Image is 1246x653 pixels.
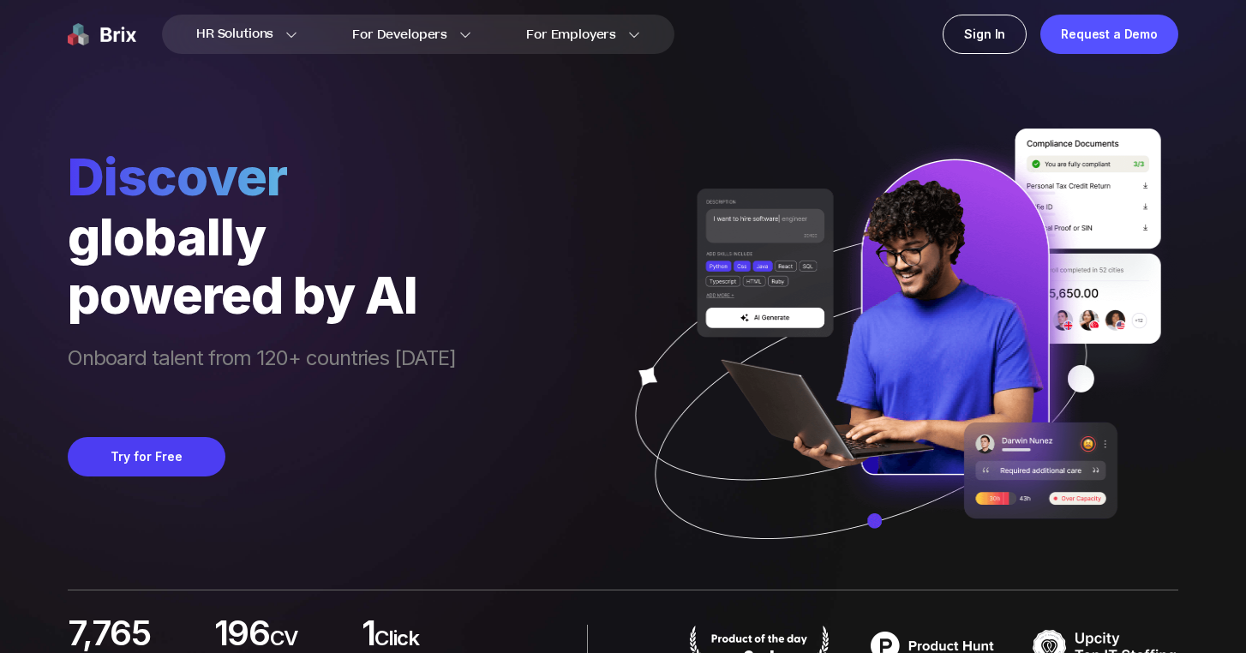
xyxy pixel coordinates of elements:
span: For Developers [352,26,447,44]
span: HR Solutions [196,21,273,48]
img: ai generate [604,129,1178,590]
span: 196 [214,618,269,652]
div: globally [68,207,456,266]
span: 1 [362,618,374,652]
a: Request a Demo [1040,15,1178,54]
button: Try for Free [68,437,225,476]
span: Onboard talent from 120+ countries [DATE] [68,344,456,403]
span: 7,765 [68,618,150,647]
a: Sign In [943,15,1027,54]
span: For Employers [526,26,616,44]
span: Discover [68,146,456,207]
div: powered by AI [68,266,456,324]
